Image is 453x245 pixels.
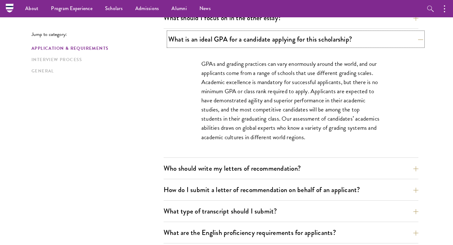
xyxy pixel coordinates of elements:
button: Who should write my letters of recommendation? [164,161,418,175]
button: How do I submit a letter of recommendation on behalf of an applicant? [164,183,418,197]
p: GPAs and grading practices can vary enormously around the world, and our applicants come from a r... [201,59,381,142]
a: Interview Process [31,56,160,63]
p: Jump to category: [31,31,164,37]
button: What type of transcript should I submit? [164,204,418,218]
a: General [31,68,160,74]
button: What is an ideal GPA for a candidate applying for this scholarship? [168,32,423,46]
button: What should I focus on in the other essay? [164,11,418,25]
button: What are the English proficiency requirements for applicants? [164,225,418,240]
a: Application & Requirements [31,45,160,52]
